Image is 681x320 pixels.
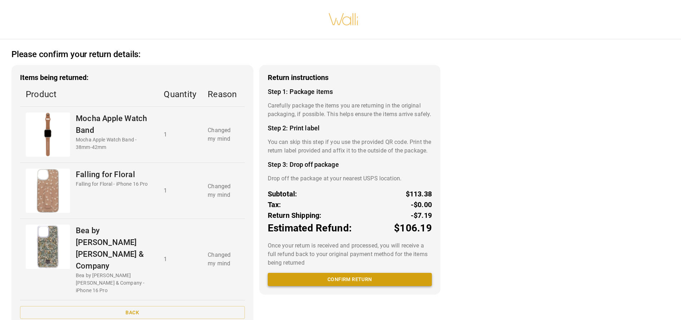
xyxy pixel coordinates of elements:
p: $113.38 [406,189,432,199]
p: Estimated Refund: [268,221,352,236]
p: 1 [164,255,196,264]
p: Subtotal: [268,189,297,199]
p: Quantity [164,88,196,101]
button: Back [20,306,245,319]
button: Confirm return [268,273,432,286]
p: Return Shipping: [268,210,322,221]
p: Mocha Apple Watch Band - 38mm-42mm [76,136,152,151]
p: Tax: [268,199,281,210]
p: 1 [164,186,196,195]
p: -$7.19 [411,210,432,221]
img: walli-inc.myshopify.com [328,4,359,35]
p: Carefully package the items you are returning in the original packaging, if possible. This helps ... [268,101,432,119]
p: You can skip this step if you use the provided QR code. Print the return label provided and affix... [268,138,432,155]
p: Changed my mind [208,251,239,268]
p: 1 [164,130,196,139]
p: Product [26,88,152,101]
h3: Return instructions [268,74,432,82]
p: Changed my mind [208,126,239,143]
p: Bea by [PERSON_NAME] [PERSON_NAME] & Company - iPhone 16 Pro [76,272,152,294]
h3: Items being returned: [20,74,245,82]
p: Bea by [PERSON_NAME] [PERSON_NAME] & Company [76,225,152,272]
p: $106.19 [394,221,432,236]
p: Drop off the package at your nearest USPS location. [268,174,432,183]
p: Changed my mind [208,182,239,199]
p: Falling for Floral - iPhone 16 Pro [76,180,148,188]
h4: Step 1: Package items [268,88,432,96]
p: Mocha Apple Watch Band [76,112,152,136]
p: Reason [208,88,239,101]
h4: Step 2: Print label [268,124,432,132]
p: Once your return is received and processed, you will receive a full refund back to your original ... [268,241,432,267]
p: Falling for Floral [76,169,148,180]
p: -$0.00 [411,199,432,210]
h2: Please confirm your return details: [11,49,140,60]
h4: Step 3: Drop off package [268,161,432,169]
